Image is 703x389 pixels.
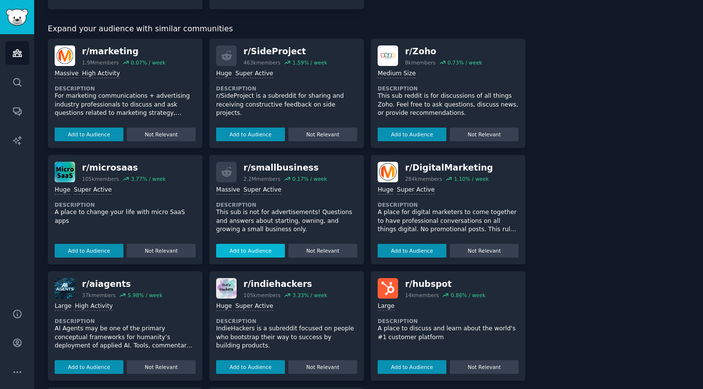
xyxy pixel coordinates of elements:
div: 0.17 % / week [292,175,327,182]
button: Not Relevant [127,360,196,374]
div: Super Active [397,186,435,195]
p: This sub reddit is for discussions of all things Zoho. Feel free to ask questions, discuss news, ... [378,92,519,118]
div: High Activity [82,69,120,79]
div: 2.2M members [243,175,281,182]
div: 105k members [82,175,119,182]
dt: Description [216,201,357,208]
button: Add to Audience [378,128,446,141]
div: 8k members [405,59,436,66]
img: hubspot [378,278,398,299]
div: Huge [216,302,232,311]
button: Not Relevant [288,360,357,374]
div: 463k members [243,59,281,66]
div: 1.10 % / week [454,175,489,182]
div: r/ smallbusiness [243,162,327,174]
button: Add to Audience [216,128,285,141]
div: 14k members [405,292,439,299]
dt: Description [378,201,519,208]
img: marketing [55,45,75,66]
p: For marketing communications + advertising industry professionals to discuss and ask questions re... [55,92,196,118]
button: Not Relevant [127,244,196,258]
img: DigitalMarketing [378,162,398,182]
div: 0.73 % / week [447,59,482,66]
dt: Description [216,318,357,324]
button: Add to Audience [55,360,123,374]
dt: Description [216,85,357,92]
div: High Activity [75,302,113,311]
button: Not Relevant [450,360,519,374]
img: Zoho [378,45,398,66]
button: Not Relevant [127,128,196,141]
div: 3.77 % / week [131,175,165,182]
button: Not Relevant [450,128,519,141]
div: 0.86 % / week [451,292,485,299]
img: indiehackers [216,278,237,299]
div: r/ indiehackers [243,278,327,290]
button: Not Relevant [450,244,519,258]
div: r/ aiagents [82,278,162,290]
div: Huge [216,69,232,79]
button: Not Relevant [288,128,357,141]
dt: Description [55,85,196,92]
div: r/ marketing [82,45,165,58]
button: Add to Audience [216,360,285,374]
div: 1.9M members [82,59,119,66]
div: Large [55,302,71,311]
div: Large [378,302,394,311]
img: microsaas [55,162,75,182]
dt: Description [55,201,196,208]
div: Huge [55,186,70,195]
p: r/SideProject is a subreddit for sharing and receiving constructive feedback on side projects. [216,92,357,118]
div: Super Active [243,186,281,195]
button: Add to Audience [216,244,285,258]
div: 1.59 % / week [293,59,327,66]
div: Medium Size [378,69,416,79]
div: 284k members [405,175,442,182]
div: Massive [216,186,240,195]
div: r/ SideProject [243,45,327,58]
div: r/ hubspot [405,278,485,290]
p: A place to discuss and learn about the world's #1 customer platform [378,324,519,342]
button: Add to Audience [378,244,446,258]
button: Not Relevant [288,244,357,258]
div: Super Active [235,302,273,311]
span: Expand your audience with similar communities [48,23,233,35]
dt: Description [378,318,519,324]
p: A place for digital marketers to come together to have professional conversations on all things d... [378,208,519,234]
p: This sub is not for advertisements! Questions and answers about starting, owning, and growing a s... [216,208,357,234]
dt: Description [378,85,519,92]
button: Add to Audience [55,244,123,258]
button: Add to Audience [378,360,446,374]
img: aiagents [55,278,75,299]
div: 0.07 % / week [131,59,165,66]
div: r/ Zoho [405,45,482,58]
div: Super Active [235,69,273,79]
div: Massive [55,69,79,79]
p: AI Agents may be one of the primary conceptual frameworks for humanity’s deployment of applied AI... [55,324,196,350]
div: 105k members [243,292,281,299]
p: IndieHackers is a subreddit focused on people who bootstrap their way to success by building prod... [216,324,357,350]
img: GummySearch logo [6,9,28,26]
dt: Description [55,318,196,324]
div: Super Active [74,186,112,195]
div: 3.33 % / week [293,292,327,299]
div: r/ DigitalMarketing [405,162,493,174]
button: Add to Audience [55,128,123,141]
div: 37k members [82,292,116,299]
p: A place to change your life with micro SaaS apps [55,208,196,225]
div: 5.98 % / week [128,292,162,299]
div: r/ microsaas [82,162,166,174]
div: Huge [378,186,393,195]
